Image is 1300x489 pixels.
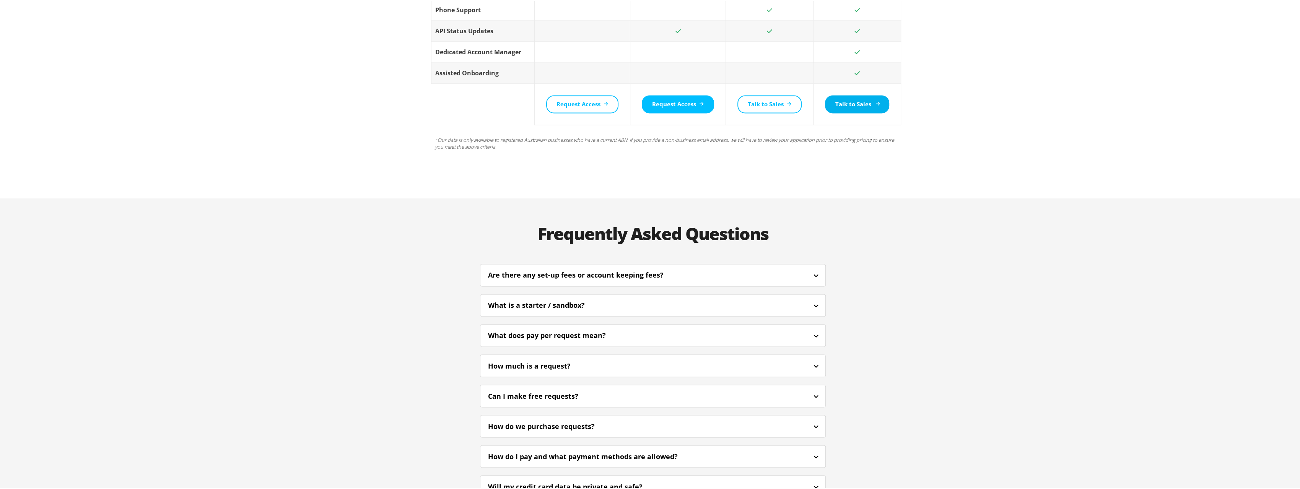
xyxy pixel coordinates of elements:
[431,124,901,161] p: *Our data is only available to registered Australian businesses who have a current ABN. If you pr...
[488,299,605,309] div: What is a starter / sandbox?
[642,94,714,112] a: Request Access
[435,46,530,55] div: Dedicated Account Manager
[488,450,698,460] div: How do I pay and what payment methods are allowed?
[480,386,825,404] div: Can I make free requests?
[480,446,825,464] div: How do I pay and what payment methods are allowed?
[480,325,825,343] div: What does pay per request mean?
[435,67,530,76] div: Assisted Onboarding
[825,94,889,112] a: Talk to Sales
[488,359,591,370] div: How much is a request?
[488,420,615,430] div: How do we purchase requests?
[488,329,626,340] div: What does pay per request mean?
[472,210,833,255] h2: Frequently Asked Questions
[480,356,825,374] div: How much is a request?
[488,269,684,279] div: Are there any set-up fees or account keeping fees?
[480,265,825,283] div: Are there any set-up fees or account keeping fees?
[546,94,618,112] a: Request Access
[435,4,530,13] div: Phone Support
[435,25,530,34] div: API Status Updates
[737,94,802,112] a: Talk to Sales
[488,390,599,400] div: Can I make free requests?
[480,416,825,434] div: How do we purchase requests?
[480,295,825,313] div: What is a starter / sandbox?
